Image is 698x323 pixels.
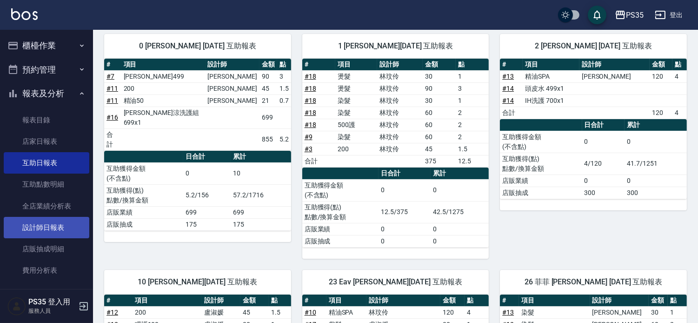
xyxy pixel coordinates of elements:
[582,131,625,153] td: 0
[456,107,489,119] td: 2
[302,59,335,71] th: #
[590,295,649,307] th: 設計師
[106,97,118,104] a: #11
[302,223,379,235] td: 店販業績
[231,151,291,163] th: 累計
[133,306,202,318] td: 200
[431,179,489,201] td: 0
[104,206,183,218] td: 店販業績
[423,131,456,143] td: 60
[456,59,489,71] th: 點
[423,107,456,119] td: 60
[582,187,625,199] td: 300
[121,107,206,128] td: [PERSON_NAME]涼洗護組 699x1
[133,295,202,307] th: 項目
[335,131,377,143] td: 染髮
[106,73,114,80] a: #7
[500,107,523,119] td: 合計
[305,145,312,153] a: #3
[423,70,456,82] td: 30
[611,6,647,25] button: PS35
[104,59,121,71] th: #
[335,143,377,155] td: 200
[231,184,291,206] td: 57.2/1716
[206,82,259,94] td: [PERSON_NAME]
[206,59,259,71] th: 設計師
[456,155,489,167] td: 12.5
[335,94,377,107] td: 染髮
[326,295,366,307] th: 項目
[423,119,456,131] td: 60
[4,217,89,238] a: 設計師日報表
[582,153,625,175] td: 4/120
[335,82,377,94] td: 燙髮
[4,131,89,152] a: 店家日報表
[305,97,316,104] a: #18
[366,306,441,318] td: 林玟伶
[115,41,280,51] span: 0 [PERSON_NAME] [DATE] 互助報表
[465,295,489,307] th: 點
[672,70,687,82] td: 4
[277,128,291,150] td: 5.2
[523,94,579,107] td: IH洗護 700x1
[305,121,316,128] a: #18
[335,70,377,82] td: 燙髮
[104,184,183,206] td: 互助獲得(點) 點數/換算金額
[231,162,291,184] td: 10
[206,70,259,82] td: [PERSON_NAME]
[672,107,687,119] td: 4
[302,179,379,201] td: 互助獲得金額 (不含點)
[523,59,579,71] th: 項目
[302,295,326,307] th: #
[431,235,489,247] td: 0
[502,309,514,316] a: #13
[240,306,269,318] td: 45
[104,295,133,307] th: #
[305,85,316,92] a: #18
[302,168,489,248] table: a dense table
[625,119,687,131] th: 累計
[582,119,625,131] th: 日合計
[11,8,38,20] img: Logo
[672,59,687,71] th: 點
[302,155,335,167] td: 合計
[313,41,478,51] span: 1 [PERSON_NAME][DATE] 互助報表
[511,277,676,287] span: 26 菲菲 [PERSON_NAME] [DATE] 互助報表
[4,81,89,106] button: 報表及分析
[377,107,423,119] td: 林玟伶
[456,131,489,143] td: 2
[440,295,465,307] th: 金額
[302,201,379,223] td: 互助獲得(點) 點數/換算金額
[231,218,291,230] td: 175
[269,295,291,307] th: 點
[423,155,456,167] td: 375
[456,82,489,94] td: 3
[423,59,456,71] th: 金額
[4,195,89,217] a: 全店業績分析表
[625,131,687,153] td: 0
[377,143,423,155] td: 林玟伶
[377,82,423,94] td: 林玟伶
[431,201,489,223] td: 42.5/1275
[305,109,316,116] a: #18
[4,152,89,174] a: 互助日報表
[121,94,206,107] td: 精油50
[366,295,441,307] th: 設計師
[183,218,231,230] td: 175
[313,277,478,287] span: 23 Eav [PERSON_NAME][DATE] 互助報表
[335,119,377,131] td: 500護
[259,94,277,107] td: 21
[7,297,26,316] img: Person
[379,235,431,247] td: 0
[650,59,672,71] th: 金額
[121,82,206,94] td: 200
[259,82,277,94] td: 45
[377,131,423,143] td: 林玟伶
[206,94,259,107] td: [PERSON_NAME]
[456,143,489,155] td: 1.5
[500,131,582,153] td: 互助獲得金額 (不含點)
[4,58,89,82] button: 預約管理
[579,70,650,82] td: [PERSON_NAME]
[240,295,269,307] th: 金額
[183,162,231,184] td: 0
